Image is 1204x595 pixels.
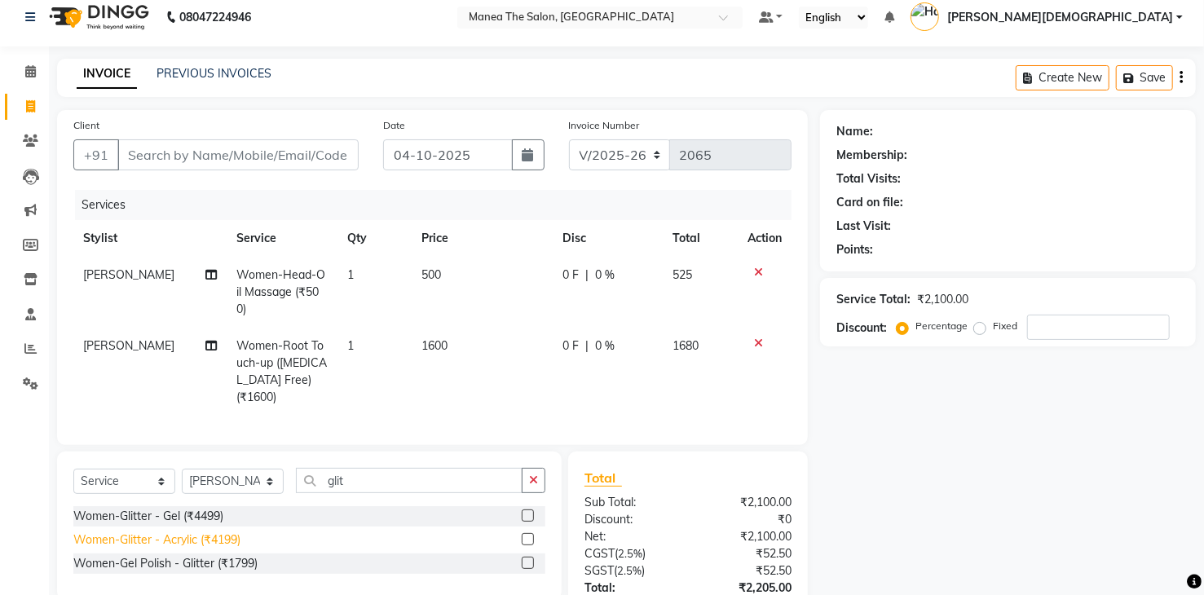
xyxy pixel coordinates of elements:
[236,338,327,404] span: Women-Root Touch-up ([MEDICAL_DATA] Free) (₹1600)
[688,562,804,580] div: ₹52.50
[337,220,412,257] th: Qty
[83,267,174,282] span: [PERSON_NAME]
[73,555,258,572] div: Women-Gel Polish - Glitter (₹1799)
[73,508,223,525] div: Women-Glitter - Gel (₹4499)
[421,338,448,353] span: 1600
[688,545,804,562] div: ₹52.50
[836,320,887,337] div: Discount:
[412,220,553,257] th: Price
[73,118,99,133] label: Client
[584,546,615,561] span: CGST
[572,545,688,562] div: ( )
[673,267,692,282] span: 525
[617,564,642,577] span: 2.5%
[596,337,615,355] span: 0 %
[596,267,615,284] span: 0 %
[688,511,804,528] div: ₹0
[911,2,939,31] img: Hari Krishna
[572,562,688,580] div: ( )
[553,220,663,257] th: Disc
[584,469,622,487] span: Total
[347,267,354,282] span: 1
[688,494,804,511] div: ₹2,100.00
[836,194,903,211] div: Card on file:
[836,170,901,187] div: Total Visits:
[117,139,359,170] input: Search by Name/Mobile/Email/Code
[296,468,523,493] input: Search or Scan
[836,147,907,164] div: Membership:
[836,241,873,258] div: Points:
[993,319,1017,333] label: Fixed
[618,547,642,560] span: 2.5%
[663,220,738,257] th: Total
[738,220,792,257] th: Action
[1116,65,1173,90] button: Save
[917,291,968,308] div: ₹2,100.00
[915,319,968,333] label: Percentage
[836,123,873,140] div: Name:
[569,118,640,133] label: Invoice Number
[227,220,337,257] th: Service
[421,267,441,282] span: 500
[347,338,354,353] span: 1
[572,511,688,528] div: Discount:
[75,190,804,220] div: Services
[586,337,589,355] span: |
[236,267,325,316] span: Women-Head-Oil Massage (₹500)
[83,338,174,353] span: [PERSON_NAME]
[77,59,137,89] a: INVOICE
[563,267,580,284] span: 0 F
[836,218,891,235] div: Last Visit:
[947,9,1173,26] span: [PERSON_NAME][DEMOGRAPHIC_DATA]
[572,528,688,545] div: Net:
[73,220,227,257] th: Stylist
[157,66,271,81] a: PREVIOUS INVOICES
[73,531,240,549] div: Women-Glitter - Acrylic (₹4199)
[688,528,804,545] div: ₹2,100.00
[836,291,911,308] div: Service Total:
[586,267,589,284] span: |
[584,563,614,578] span: SGST
[73,139,119,170] button: +91
[563,337,580,355] span: 0 F
[1016,65,1109,90] button: Create New
[383,118,405,133] label: Date
[673,338,699,353] span: 1680
[572,494,688,511] div: Sub Total:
